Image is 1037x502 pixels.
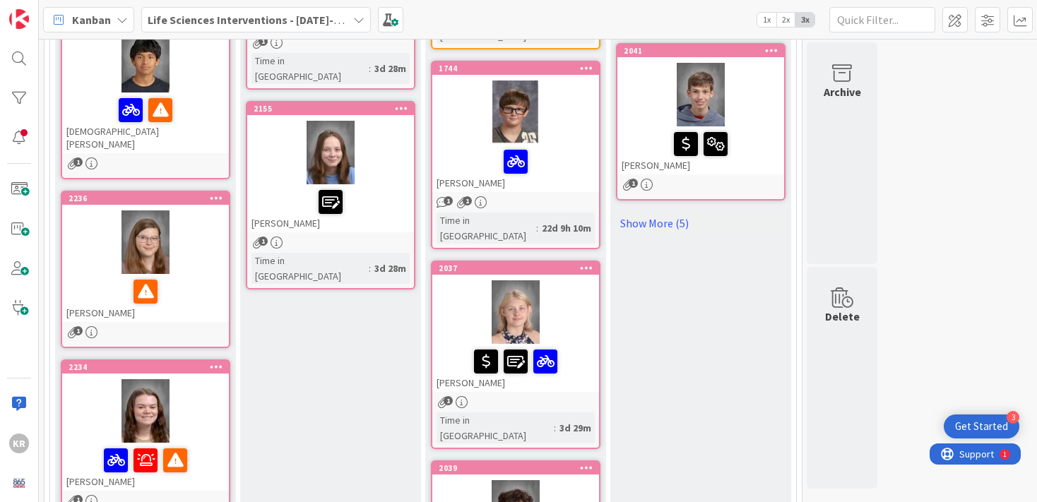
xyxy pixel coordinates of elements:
[9,434,29,453] div: KR
[776,13,795,27] span: 2x
[624,46,784,56] div: 2041
[439,263,599,273] div: 2037
[629,179,638,188] span: 1
[247,184,414,232] div: [PERSON_NAME]
[1007,411,1019,424] div: 3
[432,262,599,392] div: 2037[PERSON_NAME]
[259,237,268,246] span: 1
[9,9,29,29] img: Visit kanbanzone.com
[432,144,599,192] div: [PERSON_NAME]
[554,420,556,436] span: :
[62,361,229,491] div: 2234[PERSON_NAME]
[757,13,776,27] span: 1x
[616,212,786,234] a: Show More (5)
[69,362,229,372] div: 2234
[62,361,229,373] div: 2234
[439,463,599,473] div: 2039
[73,326,83,335] span: 1
[432,62,599,192] div: 1744[PERSON_NAME]
[62,274,229,322] div: [PERSON_NAME]
[259,37,268,46] span: 1
[62,192,229,205] div: 2236
[247,102,414,232] div: 2155[PERSON_NAME]
[251,53,369,84] div: Time in [GEOGRAPHIC_DATA]
[556,420,595,436] div: 3d 29m
[369,61,371,76] span: :
[62,192,229,322] div: 2236[PERSON_NAME]
[437,213,536,244] div: Time in [GEOGRAPHIC_DATA]
[795,13,814,27] span: 3x
[432,462,599,474] div: 2039
[62,11,229,153] div: [DEMOGRAPHIC_DATA][PERSON_NAME]
[463,196,472,205] span: 1
[825,308,860,325] div: Delete
[371,61,410,76] div: 3d 28m
[444,396,453,405] span: 1
[617,44,784,57] div: 2041
[617,126,784,174] div: [PERSON_NAME]
[439,64,599,73] div: 1744
[254,104,414,114] div: 2155
[369,261,371,276] span: :
[444,196,453,205] span: 1
[72,11,111,28] span: Kanban
[69,193,229,203] div: 2236
[536,220,538,236] span: :
[432,344,599,392] div: [PERSON_NAME]
[73,6,77,17] div: 1
[62,443,229,491] div: [PERSON_NAME]
[9,473,29,493] img: avatar
[30,2,64,19] span: Support
[73,157,83,167] span: 1
[371,261,410,276] div: 3d 28m
[617,44,784,174] div: 2041[PERSON_NAME]
[251,253,369,284] div: Time in [GEOGRAPHIC_DATA]
[829,7,935,32] input: Quick Filter...
[62,92,229,153] div: [DEMOGRAPHIC_DATA][PERSON_NAME]
[247,102,414,115] div: 2155
[437,412,554,443] div: Time in [GEOGRAPHIC_DATA]
[944,414,1019,438] div: Open Get Started checklist, remaining modules: 3
[955,419,1008,434] div: Get Started
[432,262,599,275] div: 2037
[148,13,367,27] b: Life Sciences Interventions - [DATE]-[DATE]
[824,83,861,100] div: Archive
[538,220,595,236] div: 22d 9h 10m
[432,62,599,75] div: 1744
